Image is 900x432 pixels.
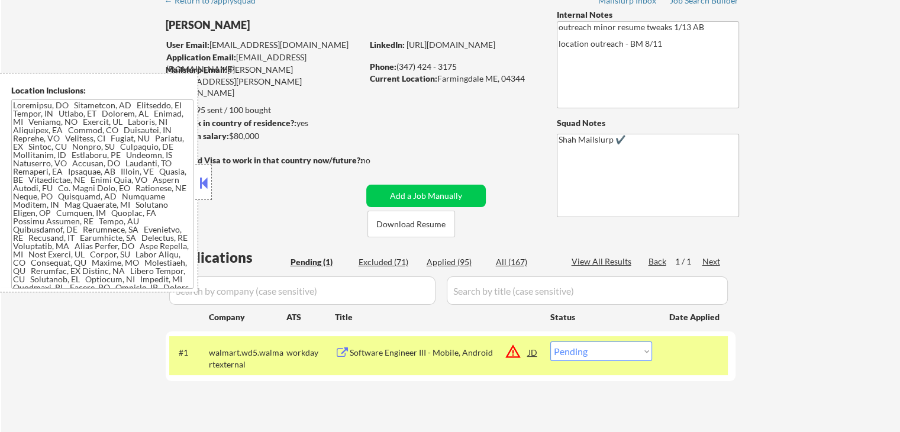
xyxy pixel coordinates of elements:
[169,250,286,265] div: Applications
[649,256,667,267] div: Back
[350,347,528,359] div: Software Engineer III - Mobile, Android
[702,256,721,267] div: Next
[166,155,363,165] strong: Will need Visa to work in that country now/future?:
[165,130,362,142] div: $80,000
[166,18,409,33] div: [PERSON_NAME]
[550,306,652,327] div: Status
[166,51,362,75] div: [EMAIL_ADDRESS][DOMAIN_NAME]
[11,85,193,96] div: Location Inclusions:
[209,311,286,323] div: Company
[209,347,286,370] div: walmart.wd5.walmartexternal
[447,276,728,305] input: Search by title (case sensitive)
[169,276,436,305] input: Search by company (case sensitive)
[427,256,486,268] div: Applied (95)
[370,73,537,85] div: Farmingdale ME, 04344
[165,118,296,128] strong: Can work in country of residence?:
[165,104,362,116] div: 95 sent / 100 bought
[359,256,418,268] div: Excluded (71)
[166,40,209,50] strong: User Email:
[505,343,521,360] button: warning_amber
[367,211,455,237] button: Download Resume
[527,341,539,363] div: JD
[675,256,702,267] div: 1 / 1
[166,52,236,62] strong: Application Email:
[370,40,405,50] strong: LinkedIn:
[366,185,486,207] button: Add a Job Manually
[166,39,362,51] div: [EMAIL_ADDRESS][DOMAIN_NAME]
[166,64,362,99] div: [PERSON_NAME][EMAIL_ADDRESS][PERSON_NAME][DOMAIN_NAME]
[669,311,721,323] div: Date Applied
[286,311,335,323] div: ATS
[166,65,227,75] strong: Mailslurp Email:
[286,347,335,359] div: workday
[370,62,396,72] strong: Phone:
[370,73,437,83] strong: Current Location:
[335,311,539,323] div: Title
[165,117,359,129] div: yes
[572,256,635,267] div: View All Results
[361,154,395,166] div: no
[179,347,199,359] div: #1
[496,256,555,268] div: All (167)
[370,61,537,73] div: (347) 424 - 3175
[557,9,739,21] div: Internal Notes
[291,256,350,268] div: Pending (1)
[407,40,495,50] a: [URL][DOMAIN_NAME]
[557,117,739,129] div: Squad Notes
